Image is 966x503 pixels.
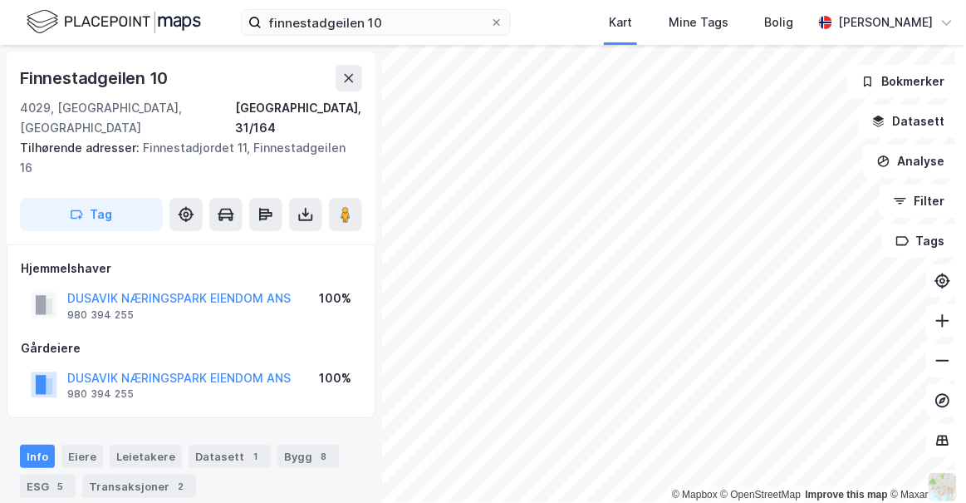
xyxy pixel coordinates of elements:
button: Analyse [863,145,959,178]
div: Transaksjoner [82,475,196,498]
div: Eiere [61,445,103,468]
div: Info [20,445,55,468]
div: Leietakere [110,445,182,468]
div: 980 394 255 [67,387,134,401]
div: 2 [173,478,189,495]
iframe: Chat Widget [883,423,966,503]
div: 100% [319,368,351,388]
button: Tag [20,198,163,231]
div: Kart [609,12,632,32]
div: [GEOGRAPHIC_DATA], 31/164 [235,98,362,138]
div: 1 [248,448,264,465]
div: Mine Tags [669,12,728,32]
img: logo.f888ab2527a4732fd821a326f86c7f29.svg [27,7,201,37]
div: Finnestadjordet 11, Finnestadgeilen 16 [20,138,349,178]
div: 8 [316,448,332,465]
button: Filter [880,185,959,218]
a: OpenStreetMap [721,489,802,501]
a: Improve this map [806,489,888,501]
div: Gårdeiere [21,338,361,358]
button: Datasett [858,105,959,138]
div: ESG [20,475,76,498]
div: 980 394 255 [67,308,134,322]
div: 4029, [GEOGRAPHIC_DATA], [GEOGRAPHIC_DATA] [20,98,235,138]
button: Tags [882,224,959,258]
div: Bygg [277,445,339,468]
div: 100% [319,288,351,308]
div: 5 [52,478,69,495]
input: Søk på adresse, matrikkel, gårdeiere, leietakere eller personer [262,10,490,35]
div: Hjemmelshaver [21,259,361,279]
div: Datasett [189,445,271,468]
span: Tilhørende adresser: [20,141,143,155]
div: Finnestadgeilen 10 [20,65,171,91]
a: Mapbox [672,489,718,501]
div: [PERSON_NAME] [839,12,934,32]
div: Bolig [765,12,794,32]
button: Bokmerker [847,65,959,98]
